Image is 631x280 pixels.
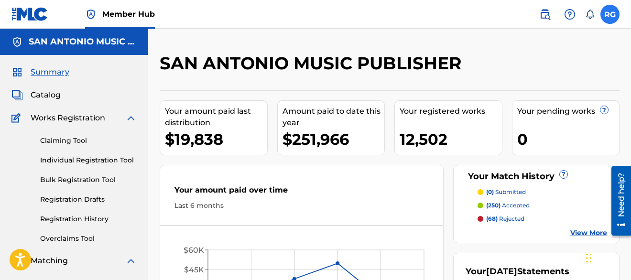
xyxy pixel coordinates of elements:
[486,201,530,210] p: accepted
[600,5,620,24] div: User Menu
[40,234,137,244] a: Overclaims Tool
[604,162,631,239] iframe: Resource Center
[283,106,385,129] div: Amount paid to date this year
[400,106,502,117] div: Your registered works
[535,5,555,24] a: Public Search
[486,266,517,277] span: [DATE]
[125,112,137,124] img: expand
[11,7,48,21] img: MLC Logo
[165,106,267,129] div: Your amount paid last distribution
[29,36,137,47] h5: SAN ANTONIO MUSIC PUBLISHER
[174,201,429,211] div: Last 6 months
[478,215,607,223] a: (68) rejected
[85,9,97,20] img: Top Rightsholder
[466,170,607,183] div: Your Match History
[11,112,24,124] img: Works Registration
[486,202,500,209] span: (250)
[600,106,608,114] span: ?
[517,129,620,150] div: 0
[560,5,579,24] div: Help
[486,188,526,196] p: submitted
[165,129,267,150] div: $19,838
[40,175,137,185] a: Bulk Registration Tool
[585,10,595,19] div: Notifications
[184,246,204,255] tspan: $60K
[125,255,137,267] img: expand
[11,66,23,78] img: Summary
[160,53,466,74] h2: SAN ANTONIO MUSIC PUBLISHER
[564,9,576,20] img: help
[478,201,607,210] a: (250) accepted
[31,255,68,267] span: Matching
[486,188,494,195] span: (0)
[174,184,429,201] div: Your amount paid over time
[586,244,592,272] div: Drag
[486,215,498,222] span: (68)
[40,136,137,146] a: Claiming Tool
[570,228,607,238] a: View More
[400,129,502,150] div: 12,502
[517,106,620,117] div: Your pending works
[466,265,569,278] div: Your Statements
[40,155,137,165] a: Individual Registration Tool
[40,194,137,205] a: Registration Drafts
[11,89,23,101] img: Catalog
[11,36,23,48] img: Accounts
[478,188,607,196] a: (0) submitted
[31,112,105,124] span: Works Registration
[11,66,69,78] a: SummarySummary
[31,66,69,78] span: Summary
[539,9,551,20] img: search
[31,89,61,101] span: Catalog
[560,171,567,178] span: ?
[102,9,155,20] span: Member Hub
[11,89,61,101] a: CatalogCatalog
[583,234,631,280] iframe: Chat Widget
[283,129,385,150] div: $251,966
[184,265,204,274] tspan: $45K
[40,214,137,224] a: Registration History
[486,215,524,223] p: rejected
